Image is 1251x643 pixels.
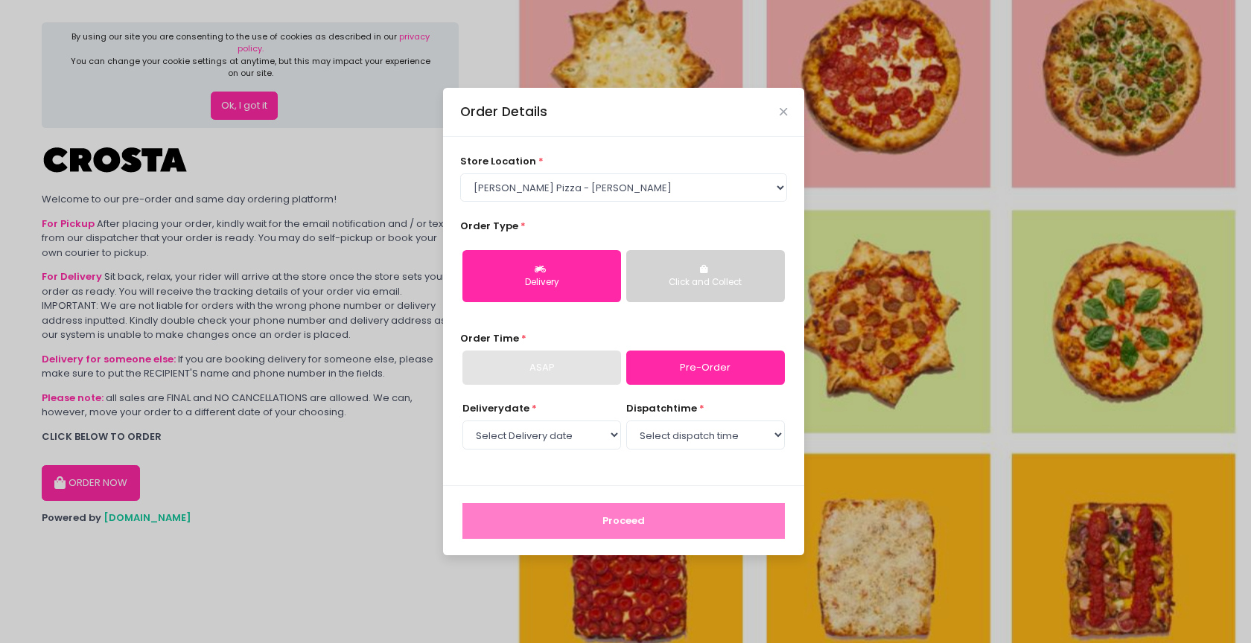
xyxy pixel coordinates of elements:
[460,219,518,233] span: Order Type
[460,154,536,168] span: store location
[780,108,787,115] button: Close
[626,250,785,302] button: Click and Collect
[626,401,697,415] span: dispatch time
[462,250,621,302] button: Delivery
[462,401,529,415] span: Delivery date
[473,276,611,289] div: Delivery
[626,351,785,385] a: Pre-Order
[637,276,774,289] div: Click and Collect
[462,503,785,539] button: Proceed
[460,331,519,345] span: Order Time
[460,102,547,121] div: Order Details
